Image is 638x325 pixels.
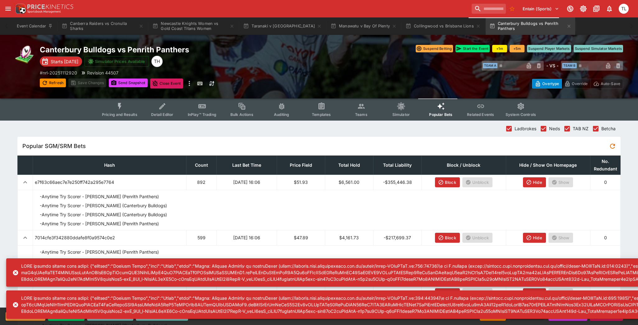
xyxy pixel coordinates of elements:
[327,17,400,35] button: Manawatu v Bay Of Plenty
[483,63,497,68] span: Team A
[277,155,325,174] th: Price Field
[216,230,277,245] td: [DATE] 16:06
[532,79,623,88] div: Start From
[523,233,546,243] button: Hide
[617,2,631,16] button: Trent Lewis
[565,3,576,14] button: Connected to PK
[2,3,14,14] button: open drawer
[578,3,589,14] button: Toggle light/dark mode
[85,56,149,67] button: Simulator Prices Available
[416,45,453,52] button: Suspend Betting
[187,155,217,174] th: Count
[373,155,422,174] th: Total Liability
[590,79,623,88] button: Auto-Save
[515,125,536,132] span: Ladbrokes
[467,112,494,117] span: Related Events
[186,79,193,88] button: more
[33,155,187,174] th: Hash
[22,142,607,150] span: Popular SGM/SRM Bets
[549,125,560,132] span: Neds
[40,45,331,55] h2: Copy To Clipboard
[373,230,422,245] td: -$217,699.37
[402,17,484,35] button: Collingwood vs Brisbane Lions
[510,45,525,52] button: +5m
[523,177,546,187] button: Hide
[40,211,167,218] p: - Anytime Try Scorer - [PERSON_NAME] (Canterbury Bulldogs)
[562,79,590,88] button: Override
[422,155,506,174] th: Block / Unblock
[187,174,217,190] td: 892
[573,125,589,132] span: TAB NZ
[274,112,289,117] span: Auditing
[574,45,623,52] button: Suspend Simulator Markets
[187,230,217,245] td: 599
[20,232,31,243] button: expand row
[619,4,629,14] div: Trent Lewis
[527,45,571,52] button: Suspend Player Markets
[109,79,148,87] button: Send Snapshot
[40,220,159,227] p: - Anytime Try Scorer - [PERSON_NAME] (Penrith Panthers)
[601,80,620,87] p: Auto-Save
[40,193,159,200] p: - Anytime Try Scorer - [PERSON_NAME] (Penrith Panthers)
[87,69,118,76] p: Revision 44507
[150,79,183,88] button: Close Event
[435,177,460,187] button: Block
[27,10,61,13] img: Sportsbook Management
[373,174,422,190] td: -$355,446.38
[102,112,137,117] span: Pricing and Results
[216,155,277,174] th: Last Bet Time
[40,69,77,76] p: Copy To Clipboard
[392,112,410,117] span: Simulator
[542,80,559,87] p: Overtype
[6,312,45,321] button: Suspend Betting
[507,4,517,14] button: No Bookmarks
[277,230,325,245] td: $47.89
[591,3,602,14] button: Documentation
[58,17,147,35] button: Canberra Raiders vs Cronulla Sharks
[429,112,452,117] span: Popular Bets
[239,17,326,35] button: Taranaki v [GEOGRAPHIC_DATA]
[325,174,373,190] td: $6,561.00
[455,45,490,52] button: Start the Event
[519,4,563,14] button: Select Tenant
[532,79,562,88] button: Overtype
[435,233,460,243] button: Block
[592,179,618,185] p: 0
[15,45,35,65] img: rugby_league.png
[97,98,541,121] div: Event type filters
[13,17,57,35] button: Event Calendar
[51,58,78,65] p: Starts [DATE]
[20,177,31,188] button: expand row
[151,56,163,67] div: Todd Henderson
[40,249,159,255] p: - Anytime Try Scorer - [PERSON_NAME] (Penrith Panthers)
[592,234,618,241] p: 0
[325,230,373,245] td: $4,161.73
[230,112,253,117] span: Bulk Actions
[472,4,506,14] input: search
[14,2,26,15] img: PriceKinetics Logo
[40,202,167,209] p: - Anytime Try Scorer - [PERSON_NAME] (Canterbury Bulldogs)
[506,112,536,117] span: System Controls
[492,45,507,52] button: +1m
[506,155,590,174] th: Hide / Show On Homepage
[188,112,216,117] span: InPlay™ Trading
[355,112,368,117] span: Teams
[33,230,187,245] td: 7014cfe3f342880ddafe8f0a9574c0e2
[590,155,621,174] th: No. Redundant
[40,79,66,87] button: Refresh
[27,4,73,9] img: PriceKinetics
[546,62,558,69] h6: - VS -
[277,174,325,190] td: $51.93
[149,17,238,35] button: Newcastle Knights Women vs Gold Coast Titans Women
[572,80,588,87] p: Override
[216,174,277,190] td: [DATE] 16:06
[601,125,616,132] span: Betcha
[486,17,575,35] button: Canterbury Bulldogs vs Penrith Panthers
[33,174,187,190] td: e7f63c66aec7e7e250ff742a295e7764
[562,63,577,68] span: Team B
[312,112,331,117] span: Templates
[325,155,373,174] th: Total Hold
[151,112,173,117] span: Detail Editor
[604,3,615,14] button: Notifications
